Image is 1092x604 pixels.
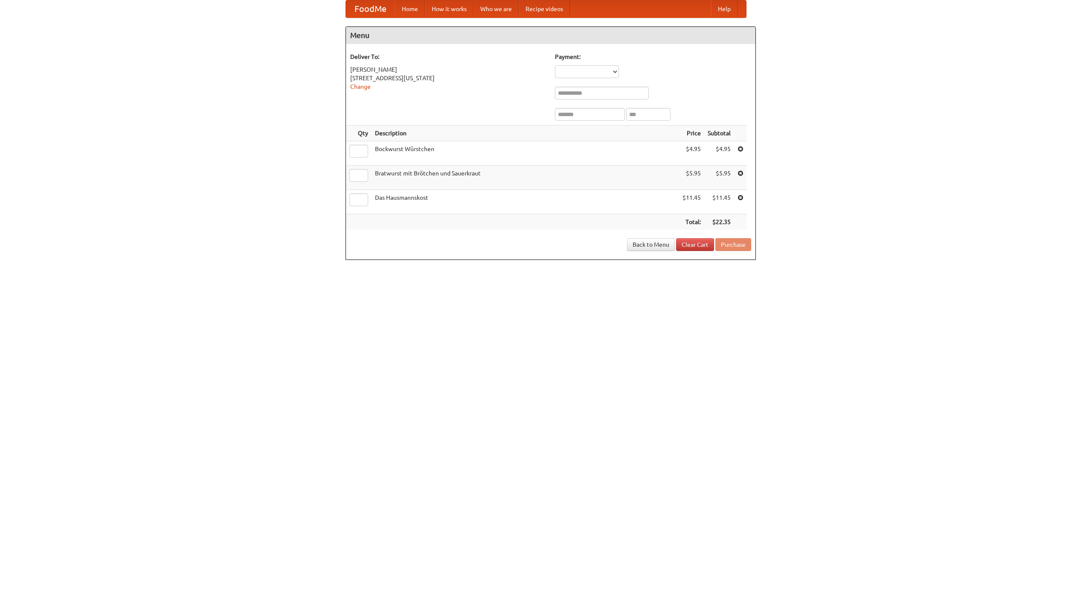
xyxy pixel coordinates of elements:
[372,190,679,214] td: Das Hausmannskost
[679,190,704,214] td: $11.45
[715,238,751,251] button: Purchase
[711,0,738,18] a: Help
[346,0,395,18] a: FoodMe
[350,65,546,74] div: [PERSON_NAME]
[679,141,704,166] td: $4.95
[350,74,546,82] div: [STREET_ADDRESS][US_STATE]
[704,190,734,214] td: $11.45
[627,238,675,251] a: Back to Menu
[372,141,679,166] td: Bockwurst Würstchen
[519,0,570,18] a: Recipe videos
[395,0,425,18] a: Home
[676,238,714,251] a: Clear Cart
[704,166,734,190] td: $5.95
[679,166,704,190] td: $5.95
[704,141,734,166] td: $4.95
[679,214,704,230] th: Total:
[346,27,755,44] h4: Menu
[372,125,679,141] th: Description
[350,83,371,90] a: Change
[372,166,679,190] td: Bratwurst mit Brötchen und Sauerkraut
[350,53,546,61] h5: Deliver To:
[704,125,734,141] th: Subtotal
[473,0,519,18] a: Who we are
[346,125,372,141] th: Qty
[555,53,751,61] h5: Payment:
[425,0,473,18] a: How it works
[679,125,704,141] th: Price
[704,214,734,230] th: $22.35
